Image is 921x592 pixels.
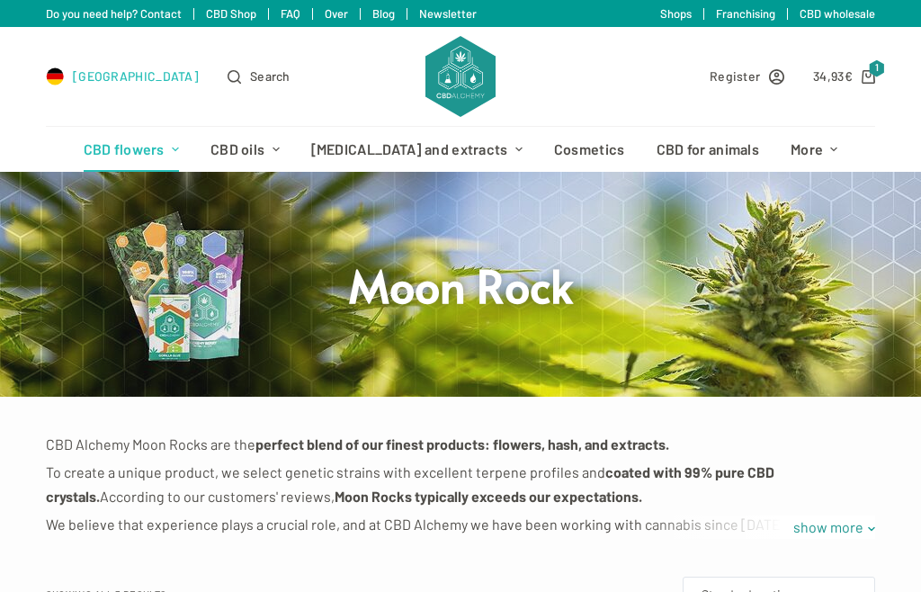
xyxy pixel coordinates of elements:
[210,140,264,157] font: CBD oils
[425,36,496,117] img: CBD Alchemy
[281,6,300,21] a: FAQ
[46,67,64,85] img: DE Flag
[710,66,784,86] a: Register
[791,140,823,157] font: More
[800,6,875,21] a: CBD wholesale
[46,463,774,504] font: coated with 99% pure CBD crystals.
[46,463,605,480] font: To create a unique product, we select genetic strains with excellent terpene profiles and
[46,435,255,453] font: CBD Alchemy Moon Rocks are the
[335,488,642,505] font: Moon Rocks typically exceeds our expectations.
[325,6,348,21] a: Over
[255,435,669,453] font: perfect blend of our finest products: flowers, hash, and extracts.
[67,127,854,172] nav: Header menu
[250,68,291,84] font: Search
[123,256,798,314] h1: Moon Rock
[419,6,477,21] a: Newsletter
[813,66,875,86] a: Shopping cart
[657,140,760,157] font: CBD for animals
[228,66,291,86] button: Open search form
[100,488,335,505] font: According to our customers' reviews,
[349,254,573,316] font: Moon Rock
[875,61,879,73] font: 1
[46,516,790,533] font: We believe that experience plays a crucial role, and at CBD Alchemy we have been working with can...
[372,6,395,21] a: Blog
[84,140,165,157] font: CBD flowers
[716,6,775,21] a: Franchising
[311,140,508,157] font: [MEDICAL_DATA] and extracts
[775,127,854,172] a: More
[793,518,863,535] font: show more
[73,68,199,84] font: [GEOGRAPHIC_DATA]
[660,6,692,21] a: Shops
[845,68,853,84] font: €
[554,140,625,157] font: Cosmetics
[46,6,182,21] a: Do you need help? Contact
[710,68,760,84] font: Register
[206,6,256,21] a: CBD Shop
[46,66,199,86] a: Select Country
[813,68,845,84] font: 34,93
